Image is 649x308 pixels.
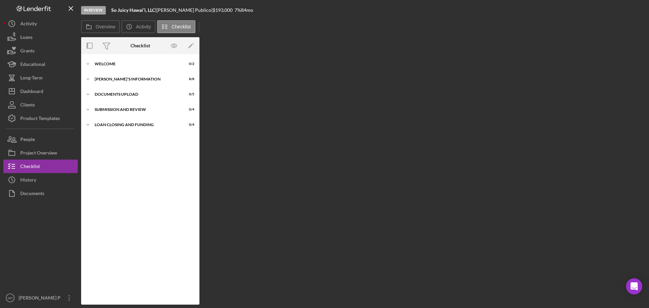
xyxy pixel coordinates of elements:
[172,24,191,29] label: Checklist
[182,108,194,112] div: 0 / 4
[111,7,157,13] div: |
[157,20,195,33] button: Checklist
[20,133,35,148] div: People
[96,24,115,29] label: Overview
[20,17,37,32] div: Activity
[3,187,78,200] button: Documents
[8,296,13,300] text: MP
[81,20,120,33] button: Overview
[3,146,78,160] button: Project Overview
[3,291,78,305] button: MP[PERSON_NAME] P
[3,160,78,173] button: Checklist
[3,133,78,146] button: People
[95,92,177,96] div: DOCUMENTS UPLOAD
[95,62,177,66] div: WELCOME
[20,112,60,127] div: Product Templates
[3,98,78,112] button: Clients
[241,7,253,13] div: 84 mo
[235,7,241,13] div: 7 %
[136,24,151,29] label: Activity
[182,77,194,81] div: 8 / 8
[3,44,78,57] button: Grants
[20,98,35,113] div: Clients
[130,43,150,48] div: Checklist
[111,7,155,13] b: So Juicy Hawaiʻi, LLC
[20,85,43,100] div: Dashboard
[20,173,36,188] div: History
[182,92,194,96] div: 0 / 5
[213,7,235,13] div: $193,000
[3,17,78,30] button: Activity
[3,30,78,44] button: Loans
[3,112,78,125] button: Product Templates
[3,173,78,187] button: History
[157,7,213,13] div: [PERSON_NAME] Publico |
[20,30,32,46] div: Loans
[20,160,40,175] div: Checklist
[20,57,45,73] div: Educational
[121,20,155,33] button: Activity
[81,6,106,15] div: In Review
[182,123,194,127] div: 0 / 4
[20,44,34,59] div: Grants
[20,146,57,161] div: Project Overview
[3,71,78,85] button: Long-Term
[95,123,177,127] div: LOAN CLOSING AND FUNDING
[3,85,78,98] button: Dashboard
[95,77,177,81] div: [PERSON_NAME]'S INFORMATION
[95,108,177,112] div: SUBMISSION AND REVIEW
[182,62,194,66] div: 0 / 2
[20,71,43,86] div: Long-Term
[626,278,642,294] div: Open Intercom Messenger
[3,57,78,71] button: Educational
[20,187,44,202] div: Documents
[17,291,61,306] div: [PERSON_NAME] P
